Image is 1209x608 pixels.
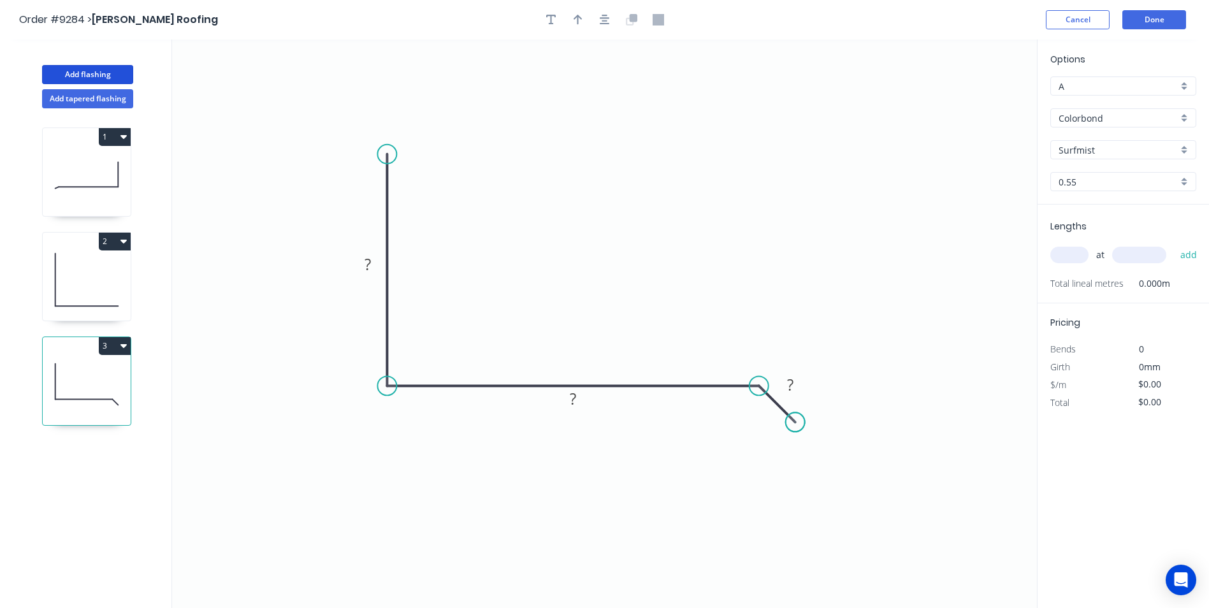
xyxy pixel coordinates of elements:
[1059,80,1178,93] input: Price level
[1050,220,1087,233] span: Lengths
[99,337,131,355] button: 3
[99,233,131,250] button: 2
[1096,246,1104,264] span: at
[1046,10,1110,29] button: Cancel
[1139,343,1144,355] span: 0
[1050,379,1066,391] span: $/m
[570,388,576,409] tspan: ?
[1050,316,1080,329] span: Pricing
[1059,112,1178,125] input: Material
[99,128,131,146] button: 1
[1166,565,1196,595] div: Open Intercom Messenger
[1059,175,1178,189] input: Thickness
[92,12,218,27] span: [PERSON_NAME] Roofing
[1050,361,1070,373] span: Girth
[1122,10,1186,29] button: Done
[1050,53,1085,66] span: Options
[19,12,92,27] span: Order #9284 >
[1050,343,1076,355] span: Bends
[172,40,1037,608] svg: 0
[42,89,133,108] button: Add tapered flashing
[1124,275,1170,293] span: 0.000m
[1050,275,1124,293] span: Total lineal metres
[1059,143,1178,157] input: Colour
[365,254,371,275] tspan: ?
[1050,396,1069,409] span: Total
[787,374,793,395] tspan: ?
[1174,244,1204,266] button: add
[42,65,133,84] button: Add flashing
[1139,361,1161,373] span: 0mm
